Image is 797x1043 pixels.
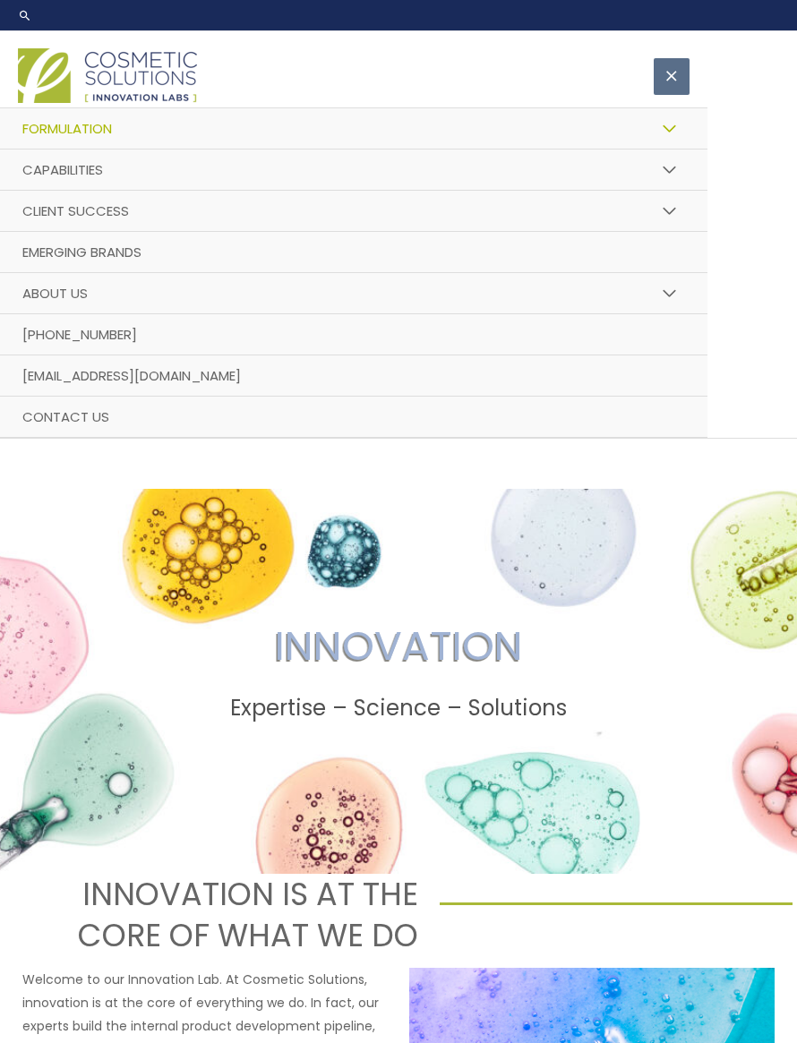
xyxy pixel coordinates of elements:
[17,620,780,672] h2: INNOVATION
[22,160,103,179] span: Capabilities
[18,48,197,103] img: Cosmetic Solutions Logo
[22,201,129,220] span: Client Success
[22,325,137,344] span: [PHONE_NUMBER]
[22,119,112,138] span: Formulation
[18,8,32,22] a: Search icon link
[22,366,241,385] span: [EMAIL_ADDRESS][DOMAIN_NAME]
[22,407,109,426] span: Contact Us
[65,874,418,955] h2: INNOVATION IS AT THE CORE OF WHAT WE DO
[17,694,780,722] h2: Expertise – Science – Solutions
[22,284,88,303] span: About Us
[22,243,141,261] span: Emerging Brands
